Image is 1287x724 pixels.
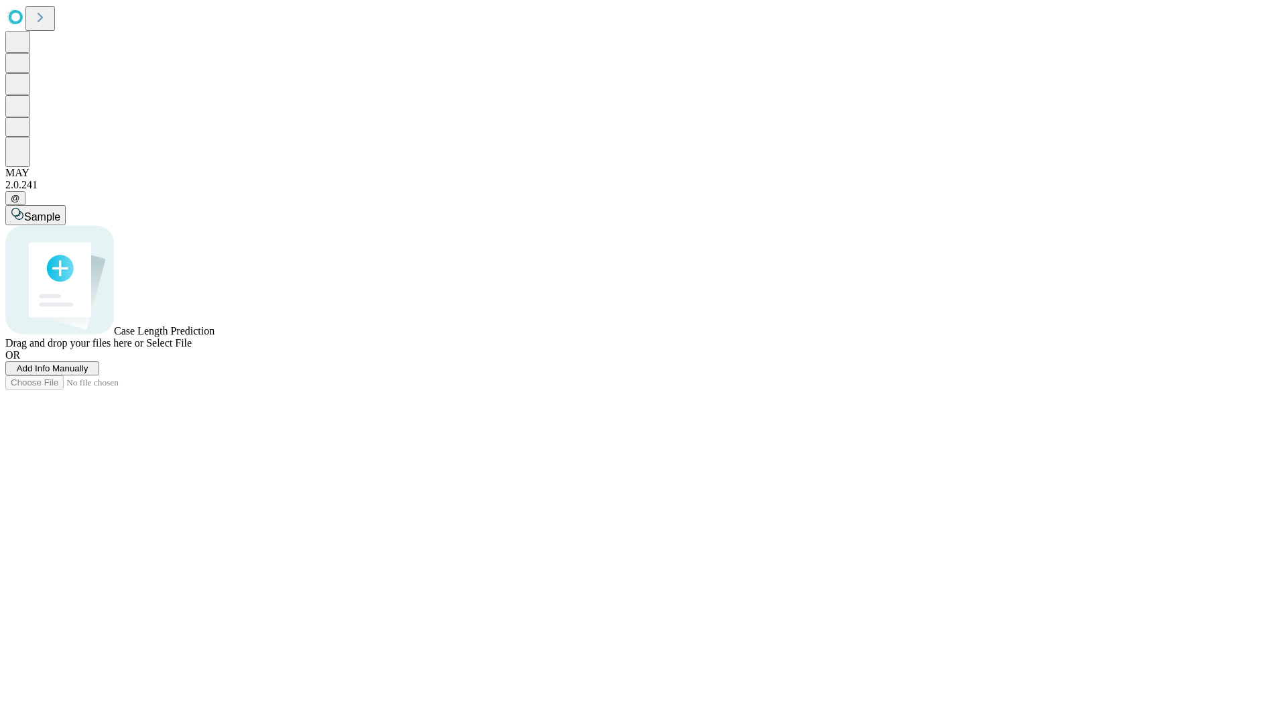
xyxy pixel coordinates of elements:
span: Select File [146,337,192,349]
span: Sample [24,211,60,223]
span: @ [11,193,20,203]
div: 2.0.241 [5,179,1282,191]
button: @ [5,191,25,205]
button: Sample [5,205,66,225]
div: MAY [5,167,1282,179]
span: Case Length Prediction [114,325,214,337]
span: OR [5,349,20,361]
span: Drag and drop your files here or [5,337,143,349]
span: Add Info Manually [17,363,88,373]
button: Add Info Manually [5,361,99,375]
